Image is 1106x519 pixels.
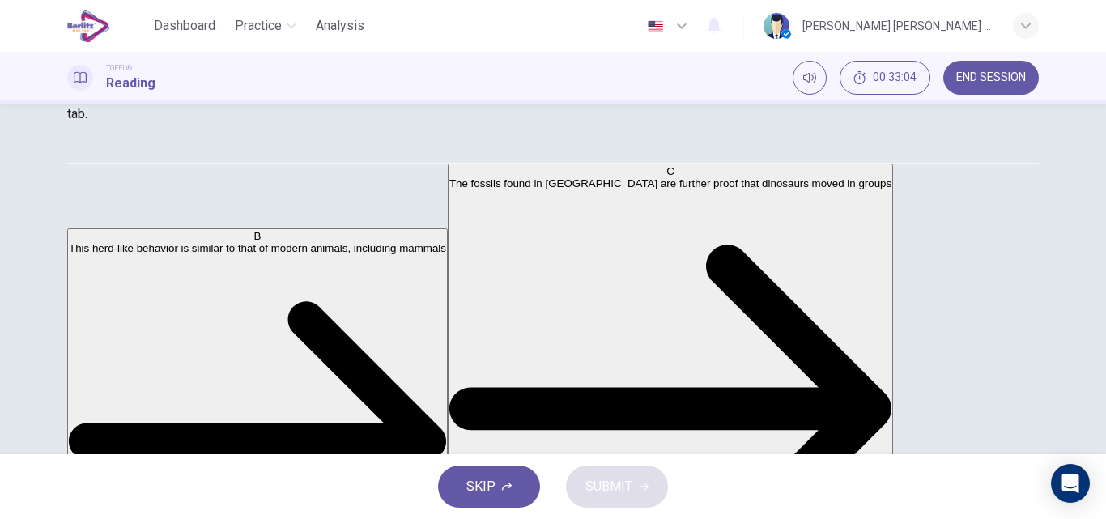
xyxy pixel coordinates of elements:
[69,230,446,242] div: B
[840,61,930,95] button: 00:33:04
[69,242,446,254] span: This herd-like behavior is similar to that of modern animals, including mammals
[764,13,789,39] img: Profile picture
[449,165,891,177] div: C
[67,10,147,42] a: EduSynch logo
[67,10,110,42] img: EduSynch logo
[873,71,917,84] span: 00:33:04
[228,11,303,40] button: Practice
[840,61,930,95] div: Hide
[466,475,496,498] span: SKIP
[154,16,215,36] span: Dashboard
[645,20,666,32] img: en
[793,61,827,95] div: Mute
[309,11,371,40] button: Analysis
[67,124,1039,163] div: Choose test type tabs
[449,177,891,189] span: The fossils found in [GEOGRAPHIC_DATA] are further proof that dinosaurs moved in groups
[235,16,282,36] span: Practice
[943,61,1039,95] button: END SESSION
[1051,464,1090,503] div: Open Intercom Messenger
[438,466,540,508] button: SKIP
[106,62,132,74] span: TOEFL®
[106,74,155,93] h1: Reading
[147,11,222,40] button: Dashboard
[67,85,1039,124] p: Click on the answer choices below to select your answers. To remove an answer choice, go to the A...
[802,16,993,36] div: [PERSON_NAME] [PERSON_NAME] Toledo
[316,16,364,36] span: Analysis
[956,71,1026,84] span: END SESSION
